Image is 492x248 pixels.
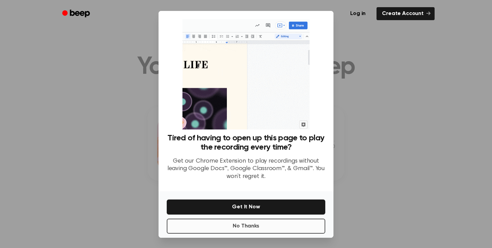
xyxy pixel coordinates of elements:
button: No Thanks [167,219,325,234]
a: Beep [57,7,96,20]
a: Create Account [377,7,435,20]
button: Get It Now [167,199,325,215]
p: Get our Chrome Extension to play recordings without leaving Google Docs™, Google Classroom™, & Gm... [167,157,325,181]
img: Beep extension in action [182,19,309,129]
h3: Tired of having to open up this page to play the recording every time? [167,134,325,152]
a: Log in [343,6,372,22]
